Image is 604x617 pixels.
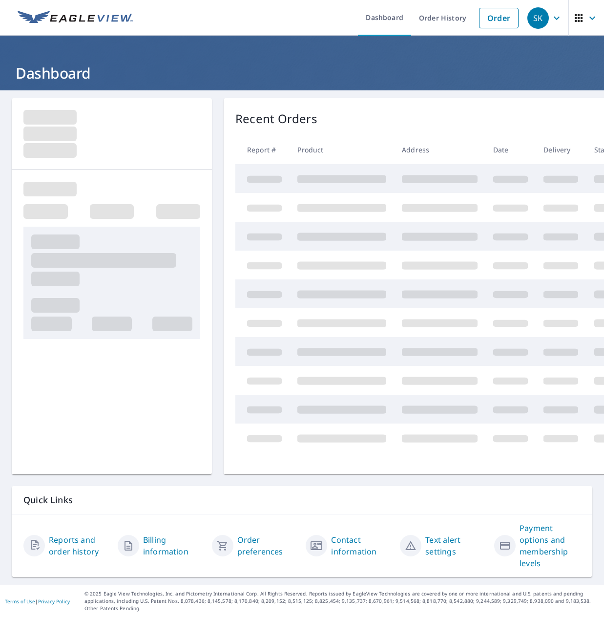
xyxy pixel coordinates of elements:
[527,7,549,29] div: SK
[18,11,133,25] img: EV Logo
[290,135,394,164] th: Product
[520,522,581,569] a: Payment options and membership levels
[485,135,536,164] th: Date
[143,534,204,557] a: Billing information
[38,598,70,605] a: Privacy Policy
[425,534,486,557] a: Text alert settings
[23,494,581,506] p: Quick Links
[479,8,519,28] a: Order
[237,534,298,557] a: Order preferences
[235,135,290,164] th: Report #
[49,534,110,557] a: Reports and order history
[5,598,70,604] p: |
[235,110,317,128] p: Recent Orders
[5,598,35,605] a: Terms of Use
[536,135,586,164] th: Delivery
[331,534,392,557] a: Contact information
[394,135,485,164] th: Address
[12,63,592,83] h1: Dashboard
[84,590,599,612] p: © 2025 Eagle View Technologies, Inc. and Pictometry International Corp. All Rights Reserved. Repo...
